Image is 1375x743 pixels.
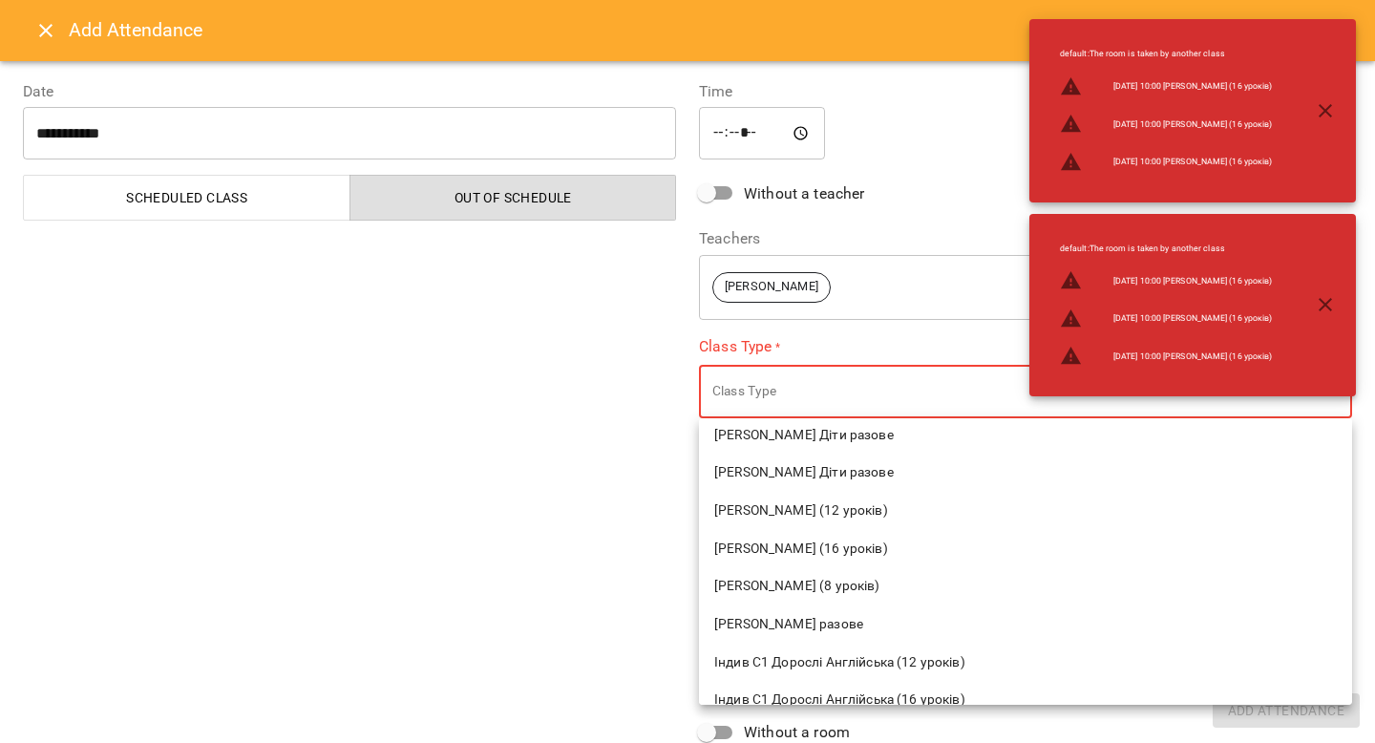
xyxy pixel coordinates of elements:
li: [DATE] 10:00 [PERSON_NAME] (16 уроків) [1045,68,1288,106]
span: [PERSON_NAME] разове [714,615,1337,634]
span: [PERSON_NAME] Діти разове [714,463,1337,482]
li: [DATE] 10:00 [PERSON_NAME] (16 уроків) [1045,143,1288,181]
span: [PERSON_NAME] (12 уроків) [714,501,1337,520]
span: Індив С1 Дорослі Англійська (12 уроків) [714,653,1337,672]
span: [PERSON_NAME] (8 уроків) [714,577,1337,596]
li: [DATE] 10:00 [PERSON_NAME] (16 уроків) [1045,337,1288,375]
li: [DATE] 10:00 [PERSON_NAME] (16 уроків) [1045,105,1288,143]
span: [PERSON_NAME] Діти разове [714,426,1337,445]
li: [DATE] 10:00 [PERSON_NAME] (16 уроків) [1045,300,1288,338]
li: default : The room is taken by another class [1045,235,1288,263]
span: [PERSON_NAME] (16 уроків) [714,540,1337,559]
li: default : The room is taken by another class [1045,40,1288,68]
span: Індив С1 Дорослі Англійська (16 уроків) [714,690,1337,710]
li: [DATE] 10:00 [PERSON_NAME] (16 уроків) [1045,262,1288,300]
